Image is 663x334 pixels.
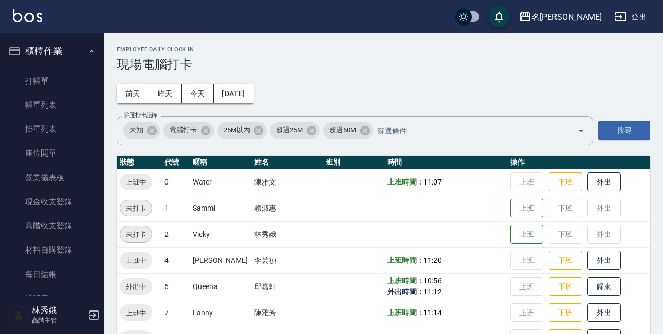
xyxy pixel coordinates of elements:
div: 電腦打卡 [163,122,214,139]
th: 時間 [385,156,508,169]
input: 篩選條件 [375,121,559,140]
td: 1 [162,195,190,221]
img: Person [8,305,29,326]
td: Sammi [190,195,252,221]
td: 邱嘉軒 [252,273,323,300]
td: 陳雅文 [252,169,323,195]
span: 未打卡 [120,203,152,214]
p: 高階主管 [32,316,85,325]
span: 上班中 [120,255,152,266]
td: 6 [162,273,190,300]
h5: 林秀娥 [32,305,85,316]
button: 今天 [182,84,214,103]
a: 座位開單 [4,141,100,165]
b: 上班時間： [387,277,424,285]
th: 操作 [507,156,650,169]
span: 電腦打卡 [163,125,203,135]
td: 陳雅芳 [252,300,323,326]
td: 2 [162,221,190,247]
a: 帳單列表 [4,93,100,117]
a: 材料自購登錄 [4,238,100,262]
b: 上班時間： [387,256,424,264]
span: 25M以內 [217,125,256,135]
th: 姓名 [252,156,323,169]
span: 11:07 [423,178,442,186]
span: 10:56 [423,277,442,285]
span: 11:12 [423,287,442,296]
button: 上班 [510,199,543,218]
a: 掛單列表 [4,117,100,141]
span: 未知 [123,125,149,135]
div: 未知 [123,122,160,139]
button: 搜尋 [598,121,650,140]
td: 賴淑惠 [252,195,323,221]
button: 下班 [549,251,582,270]
span: 上班中 [120,307,152,318]
span: 外出中 [120,281,152,292]
td: 7 [162,300,190,326]
button: 下班 [549,303,582,323]
th: 代號 [162,156,190,169]
td: 林秀娥 [252,221,323,247]
span: 11:20 [423,256,442,264]
td: 0 [162,169,190,195]
td: 李芸禎 [252,247,323,273]
a: 排班表 [4,286,100,310]
td: Water [190,169,252,195]
td: 4 [162,247,190,273]
button: 前天 [117,84,149,103]
span: 超過50M [323,125,362,135]
td: Queena [190,273,252,300]
a: 現金收支登錄 [4,190,100,214]
button: 上班 [510,225,543,244]
button: 外出 [587,172,621,192]
a: 每日結帳 [4,262,100,286]
label: 篩選打卡記錄 [124,111,157,119]
th: 暱稱 [190,156,252,169]
button: Open [573,122,589,139]
button: 下班 [549,172,582,192]
b: 上班時間： [387,178,424,186]
div: 超過50M [323,122,373,139]
button: 昨天 [149,84,182,103]
button: 歸來 [587,277,621,296]
td: Vicky [190,221,252,247]
div: 25M以內 [217,122,267,139]
button: [DATE] [214,84,253,103]
button: 名[PERSON_NAME] [515,6,606,28]
th: 狀態 [117,156,162,169]
span: 11:14 [423,308,442,317]
th: 班別 [323,156,385,169]
td: Fanny [190,300,252,326]
b: 外出時間： [387,287,424,296]
span: 未打卡 [120,229,152,240]
td: [PERSON_NAME] [190,247,252,273]
span: 上班中 [120,177,152,188]
button: save [489,6,510,27]
span: 超過25M [270,125,309,135]
h3: 現場電腦打卡 [117,57,650,72]
button: 外出 [587,303,621,323]
div: 超過25M [270,122,320,139]
a: 高階收支登錄 [4,214,100,238]
h2: Employee Daily Clock In [117,46,650,53]
div: 名[PERSON_NAME] [531,10,602,24]
a: 打帳單 [4,69,100,93]
a: 營業儀表板 [4,166,100,190]
img: Logo [13,9,42,22]
button: 櫃檯作業 [4,38,100,65]
button: 登出 [610,7,650,27]
b: 上班時間： [387,308,424,317]
button: 下班 [549,277,582,296]
button: 外出 [587,251,621,270]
